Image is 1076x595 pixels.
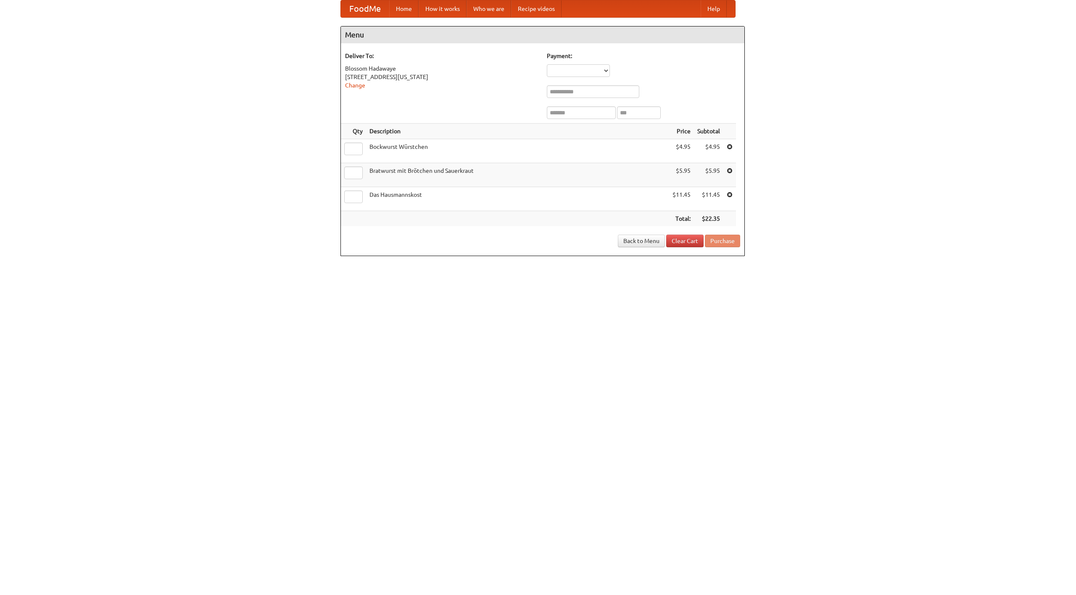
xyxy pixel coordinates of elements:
[366,124,669,139] th: Description
[669,187,694,211] td: $11.45
[419,0,467,17] a: How it works
[366,139,669,163] td: Bockwurst Würstchen
[345,64,538,73] div: Blossom Hadawaye
[669,124,694,139] th: Price
[341,124,366,139] th: Qty
[547,52,740,60] h5: Payment:
[345,73,538,81] div: [STREET_ADDRESS][US_STATE]
[694,124,723,139] th: Subtotal
[701,0,727,17] a: Help
[389,0,419,17] a: Home
[366,163,669,187] td: Bratwurst mit Brötchen und Sauerkraut
[341,0,389,17] a: FoodMe
[345,52,538,60] h5: Deliver To:
[366,187,669,211] td: Das Hausmannskost
[694,163,723,187] td: $5.95
[694,139,723,163] td: $4.95
[669,139,694,163] td: $4.95
[341,26,744,43] h4: Menu
[669,211,694,227] th: Total:
[669,163,694,187] td: $5.95
[467,0,511,17] a: Who we are
[618,235,665,247] a: Back to Menu
[345,82,365,89] a: Change
[666,235,704,247] a: Clear Cart
[705,235,740,247] button: Purchase
[511,0,562,17] a: Recipe videos
[694,211,723,227] th: $22.35
[694,187,723,211] td: $11.45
